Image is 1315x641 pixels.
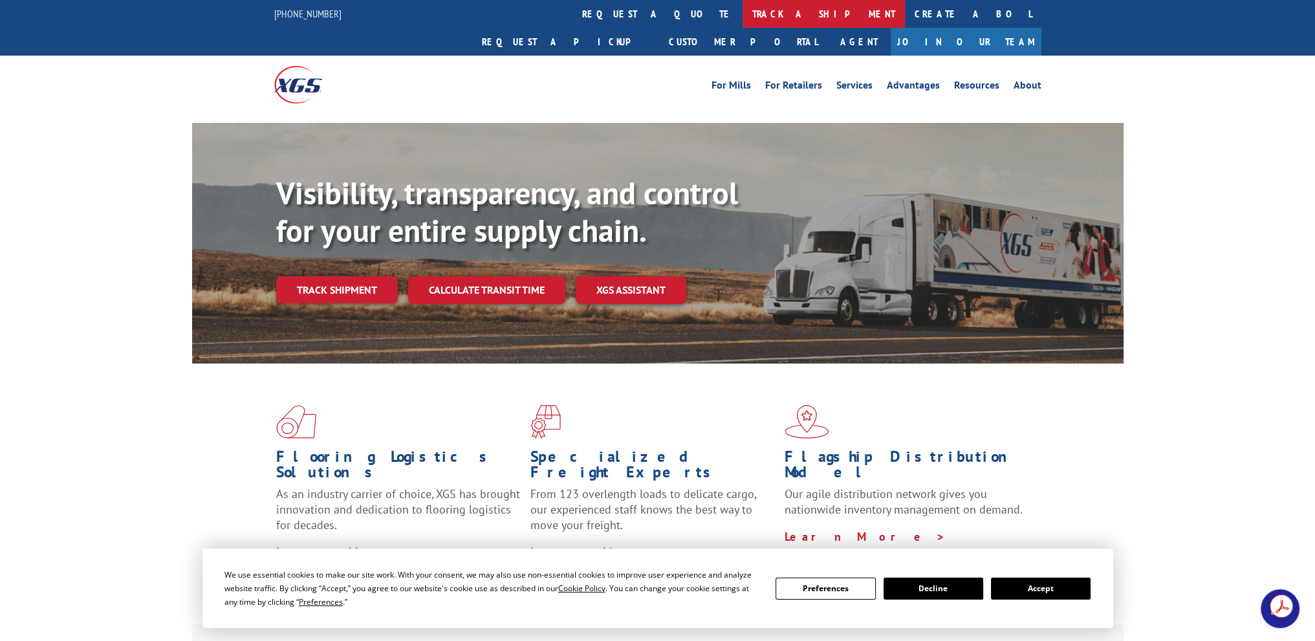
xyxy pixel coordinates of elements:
[765,80,822,94] a: For Retailers
[954,80,999,94] a: Resources
[785,449,1029,486] h1: Flagship Distribution Model
[836,80,873,94] a: Services
[1261,589,1299,628] div: Open chat
[991,578,1091,600] button: Accept
[202,549,1113,628] div: Cookie Consent Prompt
[472,28,659,56] a: Request a pickup
[558,583,605,594] span: Cookie Policy
[276,486,520,532] span: As an industry carrier of choice, XGS has brought innovation and dedication to flooring logistics...
[785,405,829,439] img: xgs-icon-flagship-distribution-model-red
[276,276,398,303] a: Track shipment
[530,405,561,439] img: xgs-icon-focused-on-flooring-red
[659,28,827,56] a: Customer Portal
[276,449,521,486] h1: Flooring Logistics Solutions
[887,80,940,94] a: Advantages
[408,276,565,304] a: Calculate transit time
[827,28,891,56] a: Agent
[1014,80,1041,94] a: About
[576,276,686,304] a: XGS ASSISTANT
[785,529,946,544] a: Learn More >
[884,578,983,600] button: Decline
[274,7,342,20] a: [PHONE_NUMBER]
[276,405,316,439] img: xgs-icon-total-supply-chain-intelligence-red
[891,28,1041,56] a: Join Our Team
[712,80,751,94] a: For Mills
[530,486,775,544] p: From 123 overlength loads to delicate cargo, our experienced staff knows the best way to move you...
[530,449,775,486] h1: Specialized Freight Experts
[276,173,738,250] b: Visibility, transparency, and control for your entire supply chain.
[785,486,1023,517] span: Our agile distribution network gives you nationwide inventory management on demand.
[276,545,437,560] a: Learn More >
[224,568,760,609] div: We use essential cookies to make our site work. With your consent, we may also use non-essential ...
[776,578,875,600] button: Preferences
[299,596,343,607] span: Preferences
[530,545,691,560] a: Learn More >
